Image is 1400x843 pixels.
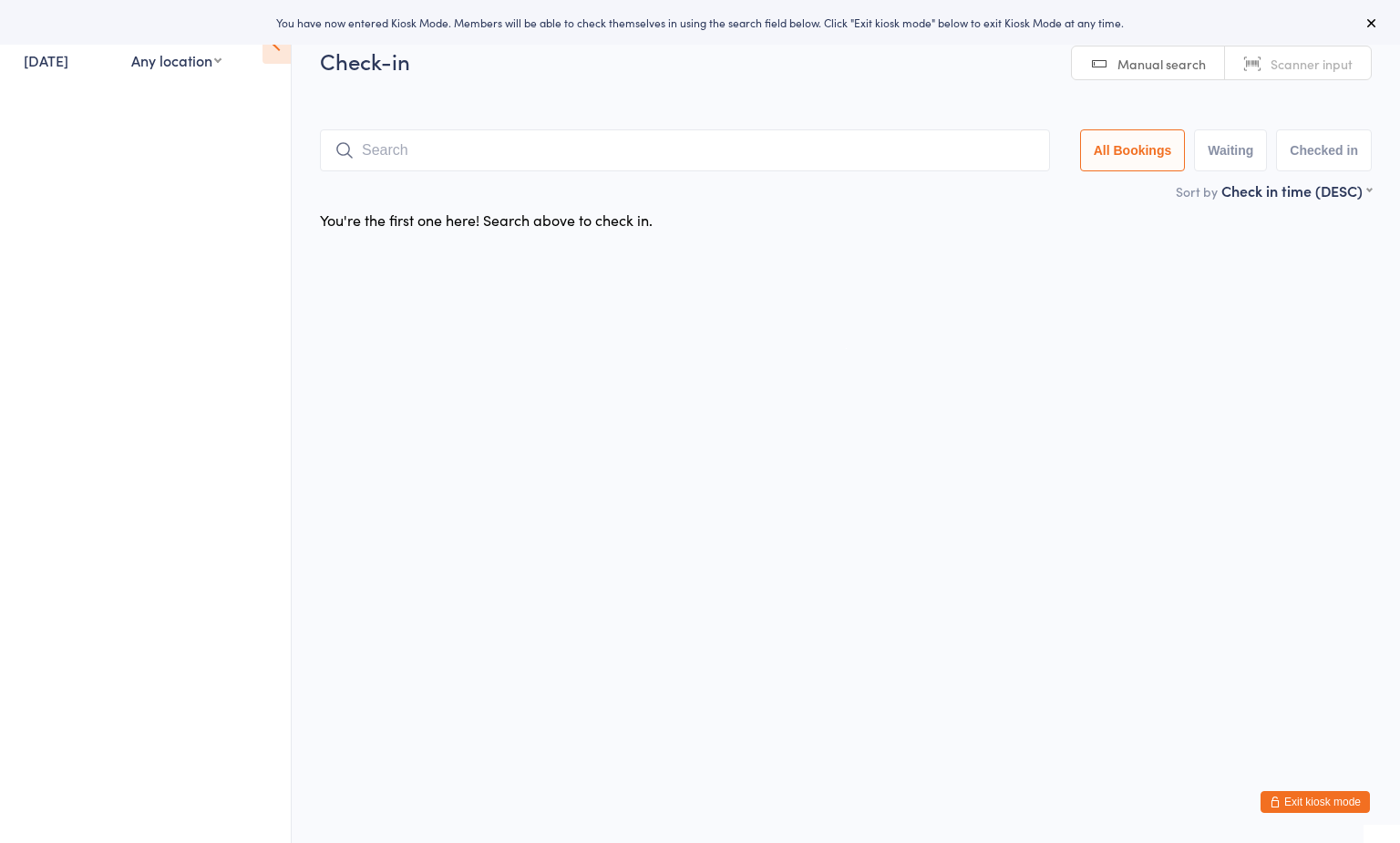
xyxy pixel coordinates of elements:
span: Scanner input [1271,55,1353,73]
div: You're the first one here! Search above to check in. [320,210,653,230]
button: All Bookings [1080,129,1186,171]
div: Any location [131,50,221,70]
h2: Check-in [320,46,1372,76]
a: [DATE] [24,50,68,70]
button: Exit kiosk mode [1261,791,1370,813]
span: Manual search [1117,55,1206,73]
button: Waiting [1194,129,1267,171]
label: Sort by [1176,182,1218,200]
button: Checked in [1276,129,1372,171]
div: You have now entered Kiosk Mode. Members will be able to check themselves in using the search fie... [29,15,1371,30]
div: Check in time (DESC) [1221,180,1372,200]
input: Search [320,129,1050,171]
